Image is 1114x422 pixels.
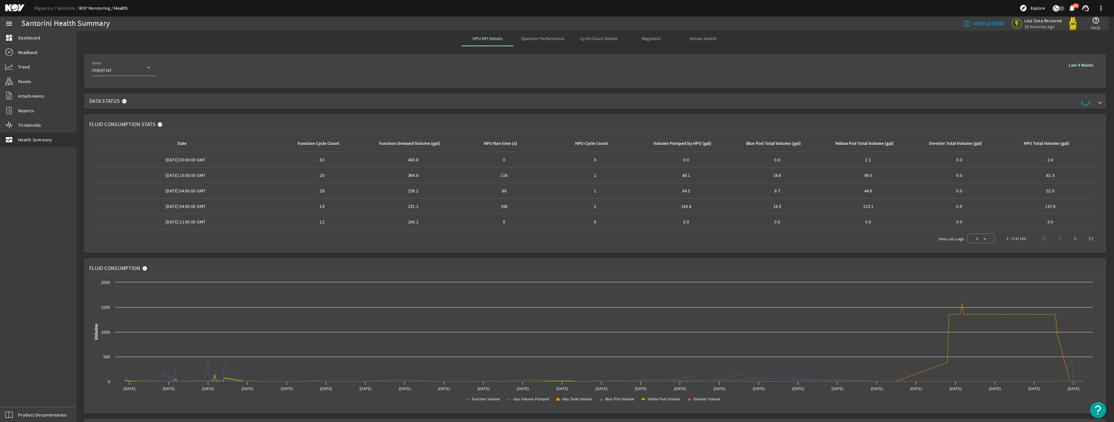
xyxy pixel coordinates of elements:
[18,78,31,85] span: Panels
[517,387,529,391] text: [DATE]
[825,157,911,163] div: 2.1
[1063,59,1098,71] button: Last 4 Weeks
[871,387,883,391] text: [DATE]
[21,20,110,27] div: Santorini Health Summary
[1006,235,1026,242] div: 1 – 5 of 134
[18,136,52,143] span: Health Summary
[472,397,500,401] text: Function Volume
[643,219,729,225] div: 0.0
[654,140,711,147] div: Volume Pumped by HPU (gal)
[916,219,1002,225] div: 0.0
[825,188,911,194] div: 44.6
[1007,172,1093,179] div: 81.3
[92,67,111,73] span: Imperial
[461,157,547,163] div: 0
[835,140,894,147] div: Yellow Pod Total Volume (gal)
[279,157,365,163] div: 32
[1028,387,1040,391] text: [DATE]
[1067,231,1083,246] button: Next page
[123,387,135,391] text: [DATE]
[370,140,453,147] div: Function Demand Volume (gal)
[97,219,274,225] div: [DATE] 21:00:00 GMT
[552,188,638,194] div: 1
[825,219,911,225] div: 0.0
[370,188,456,194] div: 256.2
[916,157,1002,163] div: 0.0
[89,265,140,272] span: Fluid Consumption
[916,203,1002,210] div: 0.0
[5,136,13,144] mat-icon: monitor_heart
[370,219,456,225] div: 195.1
[746,140,801,147] div: Blue Pod Total Volume (gal)
[57,5,79,11] a: Santorini
[101,305,110,310] text: 1500
[1066,17,1079,30] img: Yellowpod.svg
[1024,24,1062,29] span: 18 minutes ago
[643,140,726,147] div: Volume Pumped by HPU (gal)
[1068,4,1076,12] mat-icon: notifications
[478,387,490,391] text: [DATE]
[5,20,13,27] mat-icon: menu
[89,121,155,128] span: Fluid Consumption Stats
[1007,140,1091,147] div: HPU Total Volume (gal)
[79,5,114,11] a: BOP Monitoring
[1007,203,1093,210] div: 137.6
[114,5,128,11] a: Health
[575,140,608,147] div: HPU Cycle Count
[552,140,635,147] div: HPU Cycle Count
[1007,157,1093,163] div: 2.4
[734,219,820,225] div: 0.0
[973,20,1005,27] b: VIEW LEGEND
[648,397,680,401] text: Yellow Pod Volume
[320,387,332,391] text: [DATE]
[359,387,371,391] text: [DATE]
[279,219,365,225] div: 12
[101,330,110,335] text: 1000
[513,397,549,401] text: Hpu Volume Pumped
[1082,4,1089,12] mat-icon: support_agent
[734,203,820,210] div: 19.3
[562,397,592,401] text: Hpu Total Volume
[18,122,41,128] span: Thresholds
[97,157,274,163] div: [DATE] 00:00:00 GMT
[1083,231,1098,246] button: Last page
[461,188,547,194] div: 89
[279,172,365,179] div: 20
[753,387,765,391] text: [DATE]
[552,219,638,225] div: 0
[734,157,820,163] div: 0.8
[521,36,564,41] span: Operator Performance
[1092,16,1100,24] mat-icon: help_outline
[916,140,1000,147] div: Diverter Total Volume (gal)
[202,387,214,391] text: [DATE]
[832,387,844,391] text: [DATE]
[1068,387,1080,391] text: [DATE]
[461,172,547,179] div: 116
[643,172,729,179] div: 84.1
[103,355,110,359] text: 500
[279,140,362,147] div: Function Cycle Count
[643,157,729,163] div: 0.0
[279,188,365,194] div: 28
[163,387,175,391] text: [DATE]
[1024,140,1069,147] div: HPU Total Volume (gal)
[596,387,608,391] text: [DATE]
[1019,4,1027,12] mat-icon: explore
[370,157,456,163] div: 400.8
[34,5,57,11] a: Rigsentry
[1093,0,1109,16] button: more_vert
[938,236,965,242] div: Items per page:
[370,172,456,179] div: 364.8
[989,387,1001,391] text: [DATE]
[605,397,634,401] text: Blue Pod Volume
[963,20,969,27] mat-icon: info_outline
[1069,62,1093,68] b: Last 4 Weeks
[916,172,1002,179] div: 0.0
[916,188,1002,194] div: 0.0
[1017,3,1048,13] button: Explore
[97,172,274,179] div: [DATE] 10:00:00 GMT
[472,36,503,41] span: HPU KPI Details
[101,280,110,285] text: 2000
[734,188,820,194] div: 9.7
[825,203,911,210] div: 123.1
